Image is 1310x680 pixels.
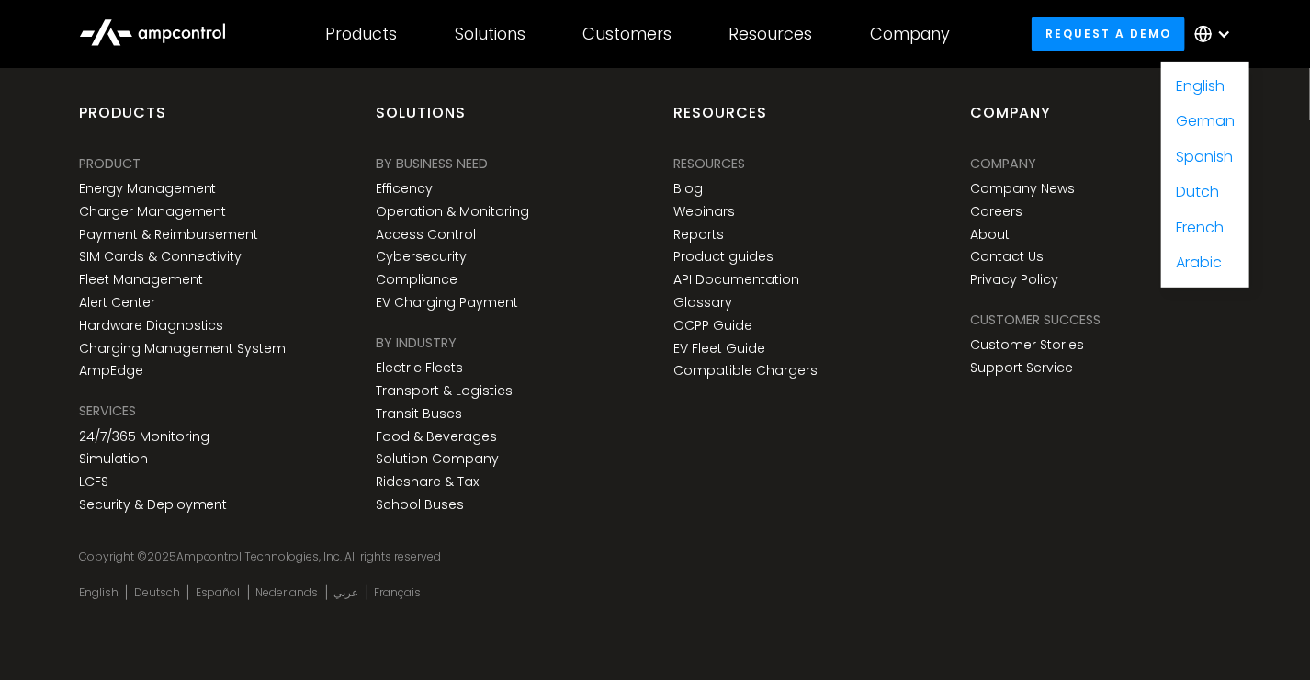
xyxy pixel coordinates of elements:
[376,103,466,138] div: Solutions
[1176,181,1219,202] a: Dutch
[79,272,203,288] a: Fleet Management
[673,103,767,138] div: Resources
[971,337,1085,353] a: Customer Stories
[870,24,950,44] div: Company
[582,24,672,44] div: Customers
[325,24,397,44] div: Products
[673,272,799,288] a: API Documentation
[971,204,1023,220] a: Careers
[376,474,481,490] a: Rideshare & Taxi
[455,24,525,44] div: Solutions
[79,181,217,197] a: Energy Management
[673,341,765,357] a: EV Fleet Guide
[334,585,359,600] a: عربي
[971,153,1037,174] div: Company
[971,360,1074,376] a: Support Service
[376,497,464,513] a: School Buses
[1032,17,1186,51] a: Request a demo
[971,249,1045,265] a: Contact Us
[673,204,735,220] a: Webinars
[1176,110,1235,131] a: German
[256,585,319,600] a: Nederlands
[79,295,155,311] a: Alert Center
[79,341,287,357] a: Charging Management System
[196,585,241,600] a: Español
[673,295,732,311] a: Glossary
[376,406,462,422] a: Transit Buses
[79,103,166,138] div: products
[673,153,745,174] div: Resources
[79,550,1232,564] div: Copyright © Ampcontrol Technologies, Inc. All rights reserved
[1176,146,1233,167] a: Spanish
[376,272,457,288] a: Compliance
[971,310,1101,330] div: Customer success
[673,227,724,243] a: Reports
[79,401,136,421] div: SERVICES
[79,429,209,445] a: 24/7/365 Monitoring
[375,585,422,600] a: Français
[1176,252,1222,273] a: Arabic
[147,549,176,564] span: 2025
[79,318,224,334] a: Hardware Diagnostics
[1176,75,1225,96] a: English
[79,204,227,220] a: Charger Management
[673,181,703,197] a: Blog
[376,295,518,311] a: EV Charging Payment
[134,585,180,600] a: Deutsch
[1176,217,1224,238] a: French
[729,24,813,44] div: Resources
[971,272,1059,288] a: Privacy Policy
[971,181,1076,197] a: Company News
[79,451,148,467] a: Simulation
[971,227,1011,243] a: About
[79,249,243,265] a: SIM Cards & Connectivity
[376,451,499,467] a: Solution Company
[376,333,457,353] div: BY INDUSTRY
[376,153,488,174] div: BY BUSINESS NEED
[376,360,463,376] a: Electric Fleets
[673,318,752,334] a: OCPP Guide
[79,474,108,490] a: LCFS
[79,585,119,600] a: English
[673,249,774,265] a: Product guides
[376,204,529,220] a: Operation & Monitoring
[376,383,513,399] a: Transport & Logistics
[79,497,228,513] a: Security & Deployment
[376,249,467,265] a: Cybersecurity
[79,227,259,243] a: Payment & Reimbursement
[79,153,141,174] div: PRODUCT
[79,363,143,379] a: AmpEdge
[971,103,1052,138] div: Company
[376,181,433,197] a: Efficency
[673,363,818,379] a: Compatible Chargers
[376,227,476,243] a: Access Control
[376,429,497,445] a: Food & Beverages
